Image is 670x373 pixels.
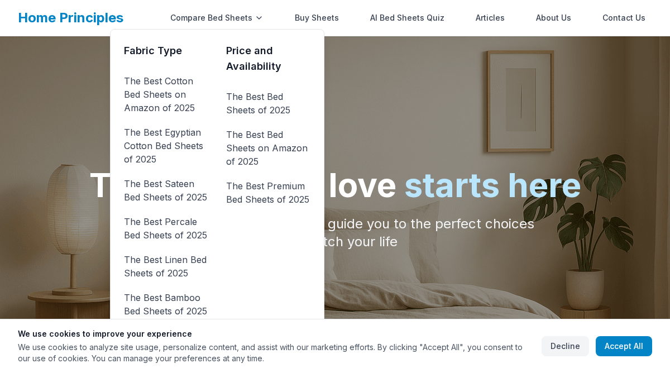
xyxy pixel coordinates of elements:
[596,336,652,356] button: Accept All
[124,123,208,168] a: The Best Egyptian Cotton Bed Sheets of 2025
[18,328,533,339] h3: We use cookies to improve your experience
[596,7,652,29] a: Contact Us
[226,43,310,74] h3: Price and Availability
[529,7,578,29] a: About Us
[89,168,581,202] h1: The home you love
[124,213,208,244] a: The Best Percale Bed Sheets of 2025
[124,251,208,282] a: The Best Linen Bed Sheets of 2025
[542,336,589,356] button: Decline
[469,7,511,29] a: Articles
[164,7,270,29] div: Compare Bed Sheets
[404,165,581,205] span: starts here
[124,43,208,59] h3: Fabric Type
[18,342,533,364] p: We use cookies to analyze site usage, personalize content, and assist with our marketing efforts....
[124,72,208,117] a: The Best Cotton Bed Sheets on Amazon of 2025
[18,9,123,26] a: Home Principles
[363,7,451,29] a: AI Bed Sheets Quiz
[226,126,310,170] a: The Best Bed Sheets on Amazon of 2025
[226,177,310,208] a: The Best Premium Bed Sheets of 2025
[288,7,346,29] a: Buy Sheets
[124,289,208,320] a: The Best Bamboo Bed Sheets of 2025
[226,88,310,119] a: The Best Bed Sheets of 2025
[124,175,208,206] a: The Best Sateen Bed Sheets of 2025
[121,215,549,251] p: Your home, your style - let us guide you to the perfect choices that match your life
